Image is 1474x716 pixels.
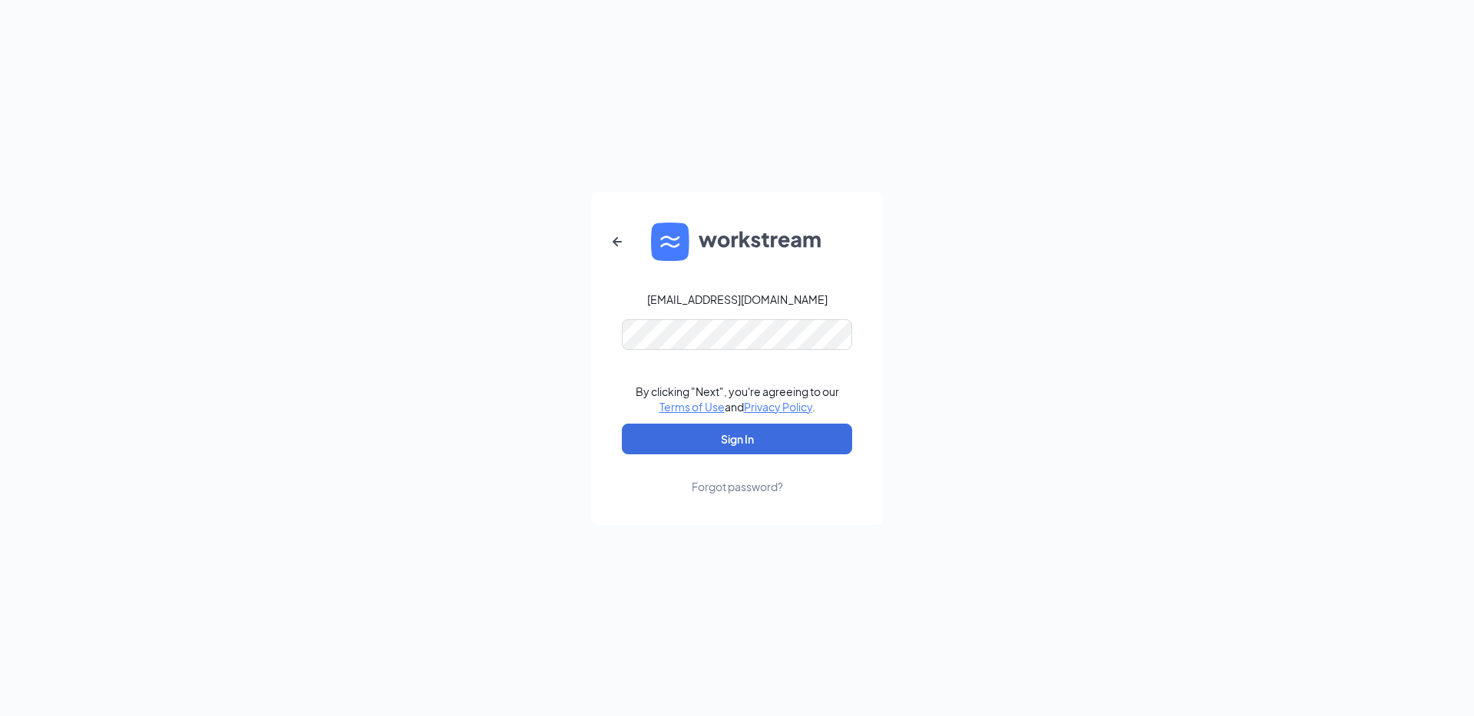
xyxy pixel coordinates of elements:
[692,479,783,494] div: Forgot password?
[608,233,626,251] svg: ArrowLeftNew
[599,223,636,260] button: ArrowLeftNew
[647,292,828,307] div: [EMAIL_ADDRESS][DOMAIN_NAME]
[622,424,852,454] button: Sign In
[692,454,783,494] a: Forgot password?
[636,384,839,414] div: By clicking "Next", you're agreeing to our and .
[659,400,725,414] a: Terms of Use
[651,223,823,261] img: WS logo and Workstream text
[744,400,812,414] a: Privacy Policy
